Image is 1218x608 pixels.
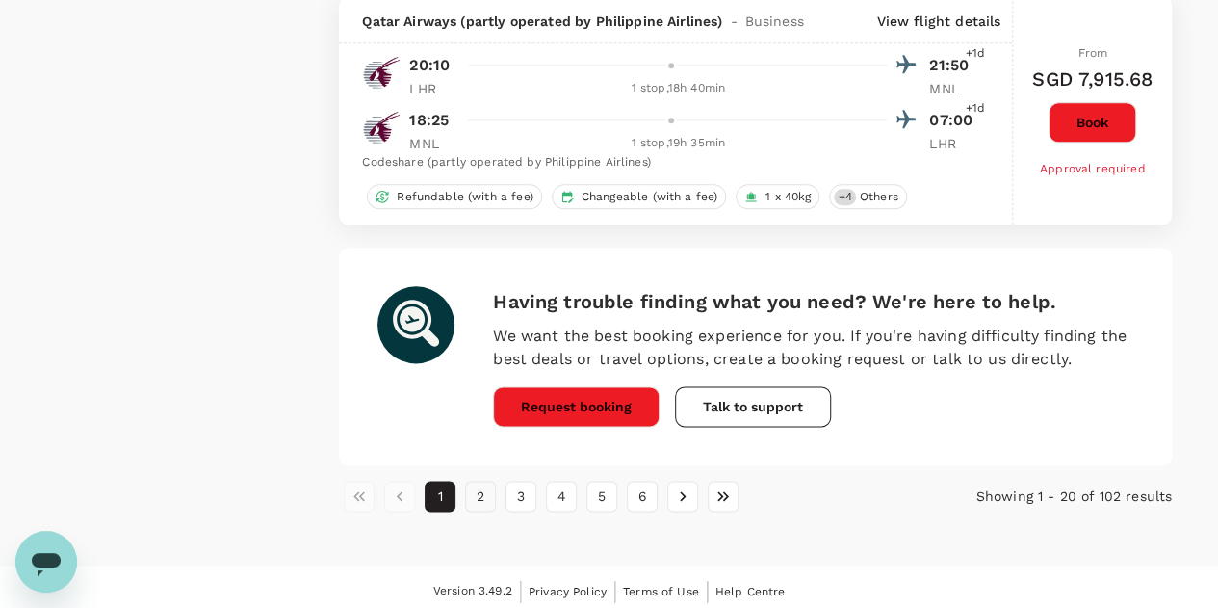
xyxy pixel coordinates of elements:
[425,481,455,512] button: page 1
[929,54,977,77] p: 21:50
[529,585,607,598] span: Privacy Policy
[409,79,457,98] p: LHR
[367,184,541,209] div: Refundable (with a fee)
[505,481,536,512] button: Go to page 3
[493,286,1133,317] h6: Having trouble finding what you need? We're here to help.
[623,585,699,598] span: Terms of Use
[736,184,819,209] div: 1 x 40kg
[876,12,1000,31] p: View flight details
[362,53,401,92] img: QR
[667,481,698,512] button: Go to next page
[745,12,804,31] span: Business
[1049,102,1136,143] button: Book
[433,582,512,601] span: Version 3.49.2
[469,79,887,98] div: 1 stop , 18h 40min
[829,184,906,209] div: +4Others
[966,99,985,119] span: +1d
[493,386,660,427] button: Request booking
[852,189,906,205] span: Others
[966,44,985,64] span: +1d
[623,581,699,602] a: Terms of Use
[627,481,658,512] button: Go to page 6
[546,481,577,512] button: Go to page 4
[1032,64,1153,94] h6: SGD 7,915.68
[929,134,977,153] p: LHR
[574,189,725,205] span: Changeable (with a fee)
[469,134,887,153] div: 1 stop , 19h 35min
[465,481,496,512] button: Go to page 2
[1077,46,1107,60] span: From
[894,487,1172,506] p: Showing 1 - 20 of 102 results
[409,134,457,153] p: MNL
[586,481,617,512] button: Go to page 5
[409,109,449,132] p: 18:25
[929,79,977,98] p: MNL
[493,325,1133,371] p: We want the best booking experience for you. If you're having difficulty finding the best deals o...
[15,531,77,593] iframe: Button to launch messaging window
[708,481,739,512] button: Go to last page
[1040,162,1146,175] span: Approval required
[552,184,726,209] div: Changeable (with a fee)
[758,189,818,205] span: 1 x 40kg
[715,581,786,602] a: Help Centre
[362,12,722,31] span: Qatar Airways (partly operated by Philippine Airlines)
[675,386,831,427] button: Talk to support
[362,108,401,146] img: QR
[929,109,977,132] p: 07:00
[339,481,894,512] nav: pagination navigation
[834,189,855,205] span: + 4
[722,12,744,31] span: -
[362,153,977,172] div: Codeshare (partly operated by Philippine Airlines)
[409,54,450,77] p: 20:10
[529,581,607,602] a: Privacy Policy
[715,585,786,598] span: Help Centre
[389,189,540,205] span: Refundable (with a fee)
